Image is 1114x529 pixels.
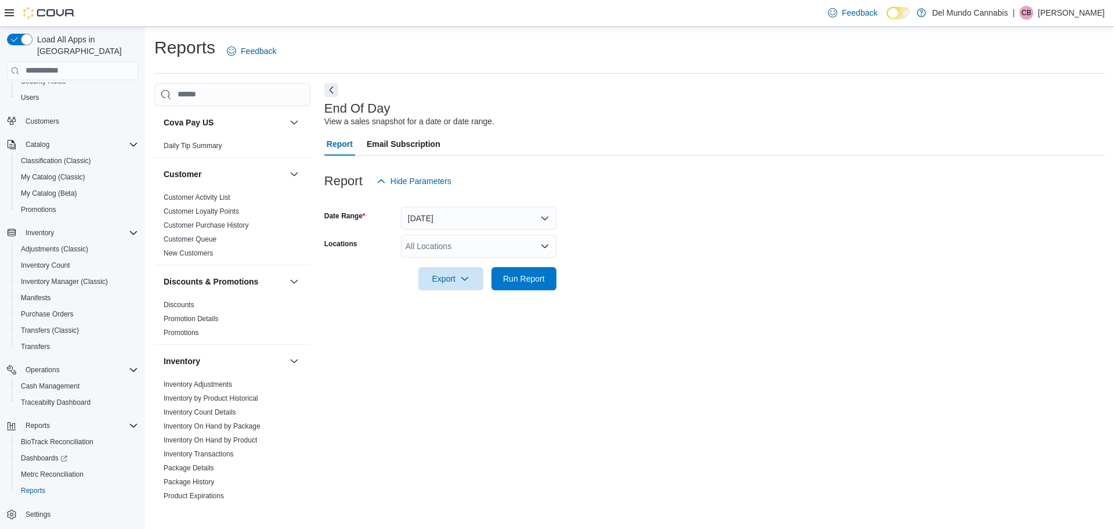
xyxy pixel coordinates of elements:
span: Traceabilty Dashboard [16,395,138,409]
button: Classification (Classic) [12,153,143,169]
span: Inventory On Hand by Package [164,422,261,431]
button: Inventory Manager (Classic) [12,274,143,290]
a: Inventory by Product Historical [164,394,258,402]
button: Users [12,89,143,106]
a: Package History [164,478,214,486]
button: Cova Pay US [164,117,285,128]
h3: Cova Pay US [164,117,214,128]
a: Customer Purchase History [164,221,249,229]
button: My Catalog (Classic) [12,169,143,185]
button: Inventory [2,225,143,241]
p: | [1012,6,1015,20]
a: Customers [21,114,64,128]
button: Discounts & Promotions [287,275,301,289]
span: Reports [21,419,138,433]
span: Customer Purchase History [164,221,249,230]
a: Discounts [164,301,194,309]
button: Settings [2,506,143,523]
a: Customer Activity List [164,193,230,201]
a: Classification (Classic) [16,154,96,168]
button: Run Report [491,267,556,290]
a: Adjustments (Classic) [16,242,93,256]
a: Inventory Transactions [164,450,234,458]
a: New Customers [164,249,213,257]
button: BioTrack Reconciliation [12,434,143,450]
span: Customer Queue [164,235,216,244]
a: Manifests [16,291,55,305]
span: My Catalog (Classic) [21,172,85,182]
span: Inventory Transactions [164,449,234,459]
div: View a sales snapshot for a date or date range. [324,116,494,128]
span: Operations [21,363,138,377]
button: Inventory [164,355,285,367]
button: Purchase Orders [12,306,143,322]
a: Feedback [222,39,281,63]
button: Operations [21,363,64,377]
span: Hide Parameters [390,175,451,187]
span: Settings [26,510,50,519]
button: Reports [2,418,143,434]
span: My Catalog (Beta) [21,189,77,198]
a: Inventory On Hand by Package [164,422,261,430]
button: Catalog [21,138,54,152]
a: Metrc Reconciliation [16,467,88,481]
span: Manifests [21,293,50,303]
h3: Customer [164,168,201,180]
h1: Reports [154,36,215,59]
a: Promotions [16,203,61,217]
button: [DATE] [401,207,556,230]
span: CB [1022,6,1032,20]
span: Email Subscription [367,132,440,156]
input: Dark Mode [887,7,911,19]
div: Discounts & Promotions [154,298,310,344]
span: Product Expirations [164,491,224,501]
a: Reports [16,484,50,498]
span: My Catalog (Beta) [16,186,138,200]
a: Dashboards [12,450,143,466]
span: Promotions [21,205,56,214]
span: Transfers (Classic) [16,323,138,337]
a: Feedback [823,1,882,24]
a: My Catalog (Classic) [16,170,90,184]
a: Daily Tip Summary [164,142,222,150]
button: Inventory [21,226,59,240]
button: Reports [21,419,55,433]
button: Catalog [2,136,143,153]
button: Reports [12,483,143,499]
a: Inventory Count Details [164,408,236,416]
div: Cova Pay US [154,139,310,157]
a: Transfers (Classic) [16,323,84,337]
button: Inventory Count [12,257,143,274]
button: Transfers (Classic) [12,322,143,339]
h3: Inventory [164,355,200,367]
span: Users [16,91,138,105]
span: Dashboards [16,451,138,465]
span: Purchase Orders [21,310,74,319]
span: Reports [21,486,45,495]
span: Users [21,93,39,102]
button: Customer [164,168,285,180]
span: Catalog [26,140,49,149]
h3: End Of Day [324,102,390,116]
button: Customers [2,113,143,129]
span: Purchase Orders [16,307,138,321]
a: Customer Queue [164,235,216,243]
button: Promotions [12,201,143,218]
span: Inventory [26,228,54,237]
button: Metrc Reconciliation [12,466,143,483]
span: Classification (Classic) [21,156,91,165]
span: Catalog [21,138,138,152]
a: Settings [21,508,55,521]
span: Inventory On Hand by Product [164,436,257,445]
a: BioTrack Reconciliation [16,435,98,449]
span: Cash Management [16,379,138,393]
span: Inventory Count [16,258,138,272]
span: Transfers (Classic) [21,326,79,335]
span: Export [425,267,476,290]
span: Inventory Count Details [164,408,236,417]
button: Operations [2,362,143,378]
span: Cash Management [21,382,79,391]
span: Reports [16,484,138,498]
a: Inventory Manager (Classic) [16,275,113,289]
